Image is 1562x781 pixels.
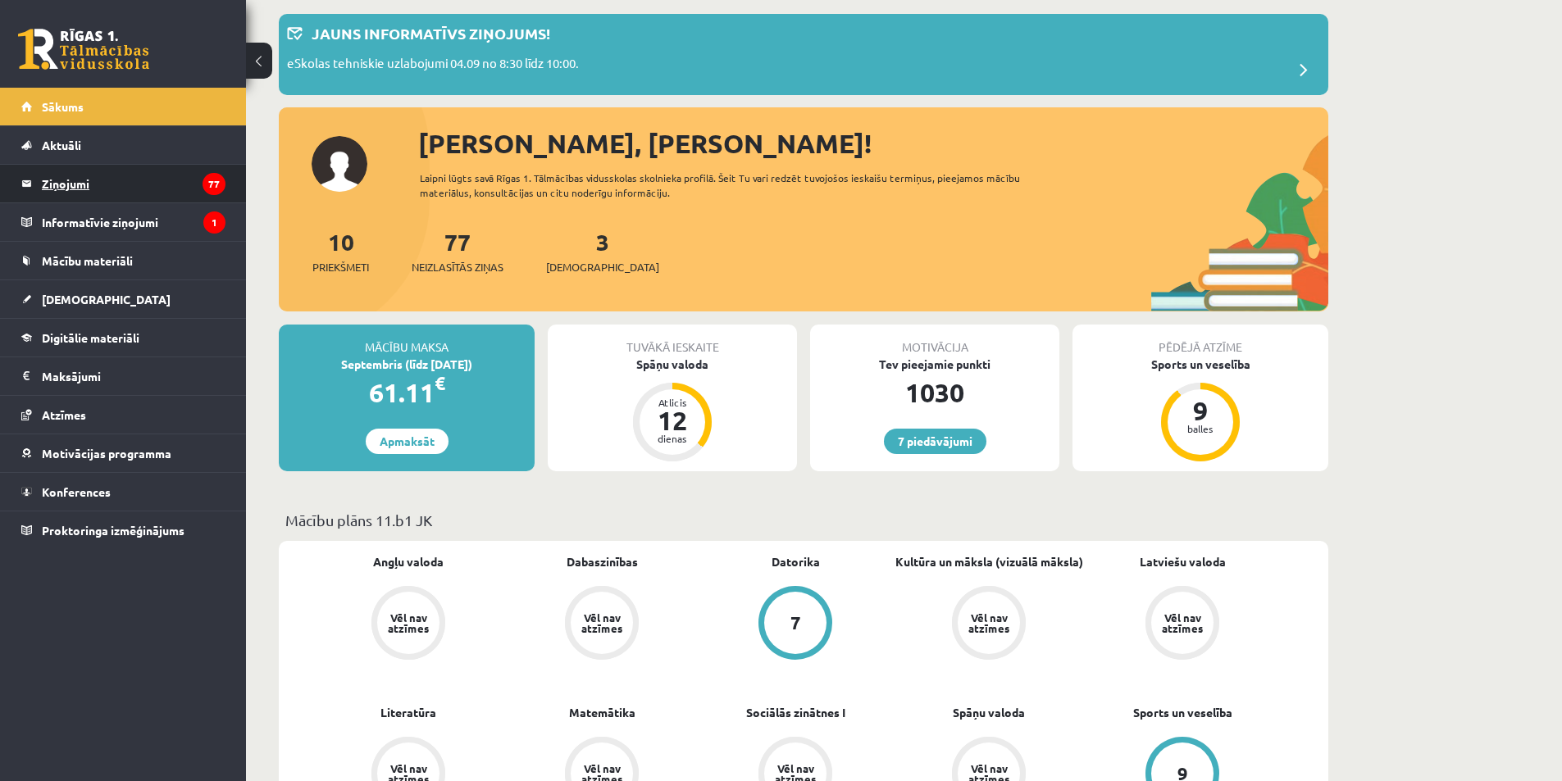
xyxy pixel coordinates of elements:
[203,211,225,234] i: 1
[810,325,1059,356] div: Motivācija
[418,124,1328,163] div: [PERSON_NAME], [PERSON_NAME]!
[373,553,444,570] a: Angļu valoda
[892,586,1086,663] a: Vēl nav atzīmes
[42,203,225,241] legend: Informatīvie ziņojumi
[42,292,171,306] span: [DEMOGRAPHIC_DATA]
[287,54,579,77] p: eSkolas tehniskie uzlabojumi 04.09 no 8:30 līdz 10:00.
[312,259,369,275] span: Priekšmeti
[548,356,797,373] div: Spāņu valoda
[579,612,625,633] div: Vēl nav atzīmes
[21,126,225,164] a: Aktuāli
[312,586,505,663] a: Vēl nav atzīmes
[648,407,697,434] div: 12
[648,434,697,443] div: dienas
[18,29,149,70] a: Rīgas 1. Tālmācības vidusskola
[42,330,139,345] span: Digitālie materiāli
[810,373,1059,412] div: 1030
[42,138,81,152] span: Aktuāli
[1133,704,1232,721] a: Sports un veselība
[884,429,986,454] a: 7 piedāvājumi
[42,253,133,268] span: Mācību materiāli
[546,259,659,275] span: [DEMOGRAPHIC_DATA]
[548,325,797,356] div: Tuvākā ieskaite
[746,704,845,721] a: Sociālās zinātnes I
[966,612,1012,633] div: Vēl nav atzīmes
[21,88,225,125] a: Sākums
[21,203,225,241] a: Informatīvie ziņojumi1
[1159,612,1205,633] div: Vēl nav atzīmes
[699,586,892,663] a: 7
[203,173,225,195] i: 77
[21,473,225,511] a: Konferences
[420,170,1050,200] div: Laipni lūgts savā Rīgas 1. Tālmācības vidusskolas skolnieka profilā. Šeit Tu vari redzēt tuvojošo...
[790,614,801,632] div: 7
[42,165,225,202] legend: Ziņojumi
[810,356,1059,373] div: Tev pieejamie punkti
[546,227,659,275] a: 3[DEMOGRAPHIC_DATA]
[279,356,535,373] div: Septembris (līdz [DATE])
[569,704,635,721] a: Matemātika
[42,484,111,499] span: Konferences
[312,22,550,44] p: Jauns informatīvs ziņojums!
[21,396,225,434] a: Atzīmes
[312,227,369,275] a: 10Priekšmeti
[895,553,1083,570] a: Kultūra un māksla (vizuālā māksla)
[287,22,1320,87] a: Jauns informatīvs ziņojums! eSkolas tehniskie uzlabojumi 04.09 no 8:30 līdz 10:00.
[567,553,638,570] a: Dabaszinības
[548,356,797,464] a: Spāņu valoda Atlicis 12 dienas
[385,612,431,633] div: Vēl nav atzīmes
[42,357,225,395] legend: Maksājumi
[1086,586,1279,663] a: Vēl nav atzīmes
[1176,424,1225,434] div: balles
[21,165,225,202] a: Ziņojumi77
[21,434,225,472] a: Motivācijas programma
[42,407,86,422] span: Atzīmes
[1072,356,1328,464] a: Sports un veselība 9 balles
[285,509,1322,531] p: Mācību plāns 11.b1 JK
[1072,325,1328,356] div: Pēdējā atzīme
[21,511,225,549] a: Proktoringa izmēģinājums
[1140,553,1226,570] a: Latviešu valoda
[21,319,225,356] a: Digitālie materiāli
[279,373,535,412] div: 61.11
[42,99,84,114] span: Sākums
[21,280,225,318] a: [DEMOGRAPHIC_DATA]
[380,704,436,721] a: Literatūra
[42,446,171,461] span: Motivācijas programma
[412,259,503,275] span: Neizlasītās ziņas
[648,397,697,407] div: Atlicis
[42,523,184,538] span: Proktoringa izmēģinājums
[772,553,820,570] a: Datorika
[1072,356,1328,373] div: Sports un veselība
[21,242,225,279] a: Mācību materiāli
[1176,397,1225,424] div: 9
[412,227,503,275] a: 77Neizlasītās ziņas
[505,586,699,663] a: Vēl nav atzīmes
[366,429,449,454] a: Apmaksāt
[435,371,445,395] span: €
[279,325,535,356] div: Mācību maksa
[953,704,1025,721] a: Spāņu valoda
[21,357,225,395] a: Maksājumi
